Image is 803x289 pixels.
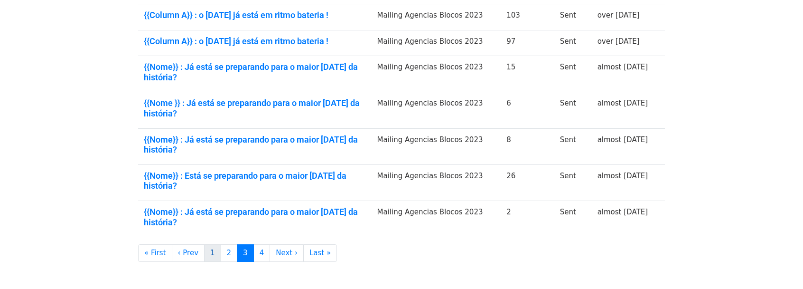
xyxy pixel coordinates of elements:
[144,171,366,191] a: {{Nome}} : Está se preparando para o maior [DATE] da história?
[237,244,254,262] a: 3
[144,207,366,227] a: {{Nome}} : Já está se preparando para o maior [DATE] da história?
[144,10,366,20] a: {{Column A}} : o [DATE] já está em ritmo bateria !
[598,63,648,71] a: almost [DATE]
[598,135,648,144] a: almost [DATE]
[554,56,592,92] td: Sent
[501,201,554,237] td: 2
[598,208,648,216] a: almost [DATE]
[598,37,640,46] a: over [DATE]
[204,244,221,262] a: 1
[501,92,554,128] td: 6
[270,244,304,262] a: Next ›
[144,36,366,47] a: {{Column A}} : o [DATE] já está em ritmo bateria !
[372,92,501,128] td: Mailing Agencias Blocos 2023
[372,164,501,201] td: Mailing Agencias Blocos 2023
[144,62,366,82] a: {{Nome}} : Já está se preparando para o maior [DATE] da história?
[501,56,554,92] td: 15
[756,243,803,289] iframe: Chat Widget
[598,99,648,107] a: almost [DATE]
[144,135,366,155] a: {{Nome}} : Já está se preparando para o maior [DATE] da história?
[372,56,501,92] td: Mailing Agencias Blocos 2023
[172,244,205,262] a: ‹ Prev
[554,30,592,56] td: Sent
[303,244,337,262] a: Last »
[253,244,271,262] a: 4
[554,92,592,128] td: Sent
[138,244,172,262] a: « First
[501,128,554,164] td: 8
[372,4,501,30] td: Mailing Agencias Blocos 2023
[501,164,554,201] td: 26
[554,201,592,237] td: Sent
[554,164,592,201] td: Sent
[598,172,648,180] a: almost [DATE]
[598,11,640,19] a: over [DATE]
[372,201,501,237] td: Mailing Agencias Blocos 2023
[372,128,501,164] td: Mailing Agencias Blocos 2023
[372,30,501,56] td: Mailing Agencias Blocos 2023
[554,4,592,30] td: Sent
[554,128,592,164] td: Sent
[756,243,803,289] div: Widget de chat
[501,4,554,30] td: 103
[501,30,554,56] td: 97
[221,244,238,262] a: 2
[144,98,366,118] a: {{Nome }} : Já está se preparando para o maior [DATE] da história?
